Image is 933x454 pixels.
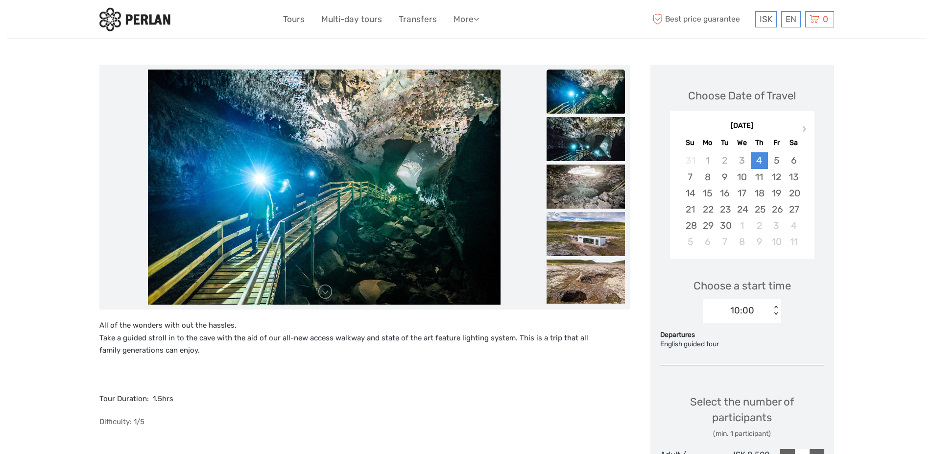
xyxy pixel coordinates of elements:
[699,169,716,185] div: Choose Monday, September 8th, 2025
[768,152,785,168] div: Choose Friday, September 5th, 2025
[699,152,716,168] div: Not available Monday, September 1st, 2025
[547,165,625,209] img: 34d25450b5884254ab390378f82578b8_slider_thumbnail.jpeg
[699,201,716,217] div: Choose Monday, September 22nd, 2025
[283,12,305,26] a: Tours
[760,14,772,24] span: ISK
[660,339,824,349] div: English guided tour
[768,169,785,185] div: Choose Friday, September 12th, 2025
[699,217,716,234] div: Choose Monday, September 29th, 2025
[733,152,750,168] div: Not available Wednesday, September 3rd, 2025
[682,136,699,149] div: Su
[733,234,750,250] div: Choose Wednesday, October 8th, 2025
[751,136,768,149] div: Th
[673,152,811,250] div: month 2025-09
[751,234,768,250] div: Choose Thursday, October 9th, 2025
[733,169,750,185] div: Choose Wednesday, September 10th, 2025
[699,185,716,201] div: Choose Monday, September 15th, 2025
[113,15,124,27] button: Open LiveChat chat widget
[785,136,802,149] div: Sa
[785,234,802,250] div: Choose Saturday, October 11th, 2025
[733,136,750,149] div: We
[682,201,699,217] div: Choose Sunday, September 21st, 2025
[682,169,699,185] div: Choose Sunday, September 7th, 2025
[768,201,785,217] div: Choose Friday, September 26th, 2025
[716,185,733,201] div: Choose Tuesday, September 16th, 2025
[716,136,733,149] div: Tu
[785,201,802,217] div: Choose Saturday, September 27th, 2025
[99,417,630,426] h5: Difficulty: 1/5
[733,185,750,201] div: Choose Wednesday, September 17th, 2025
[682,234,699,250] div: Choose Sunday, October 5th, 2025
[454,12,479,26] a: More
[99,319,630,357] p: All of the wonders with out the hassles. Take a guided stroll in to the cave with the aid of our ...
[99,7,170,31] img: 288-6a22670a-0f57-43d8-a107-52fbc9b92f2c_logo_small.jpg
[682,217,699,234] div: Choose Sunday, September 28th, 2025
[716,169,733,185] div: Choose Tuesday, September 9th, 2025
[733,201,750,217] div: Choose Wednesday, September 24th, 2025
[716,234,733,250] div: Choose Tuesday, October 7th, 2025
[716,217,733,234] div: Choose Tuesday, September 30th, 2025
[547,212,625,256] img: 7e5715c1271f4221b1e00903189447d8_slider_thumbnail.jpeg
[547,70,625,114] img: 9460075f68e44f8b8c1532c6b7c3652f_slider_thumbnail.jpeg
[547,260,625,304] img: ca3a03e6ee3a440da7ca576437e68b12_slider_thumbnail.jpeg
[670,121,814,131] div: [DATE]
[733,217,750,234] div: Choose Wednesday, October 1st, 2025
[682,185,699,201] div: Choose Sunday, September 14th, 2025
[785,152,802,168] div: Choose Saturday, September 6th, 2025
[751,201,768,217] div: Choose Thursday, September 25th, 2025
[751,217,768,234] div: Choose Thursday, October 2nd, 2025
[699,234,716,250] div: Choose Monday, October 6th, 2025
[148,70,501,305] img: 9460075f68e44f8b8c1532c6b7c3652f_main_slider.jpeg
[730,304,754,317] div: 10:00
[751,185,768,201] div: Choose Thursday, September 18th, 2025
[785,169,802,185] div: Choose Saturday, September 13th, 2025
[321,12,382,26] a: Multi-day tours
[785,185,802,201] div: Choose Saturday, September 20th, 2025
[660,429,824,439] div: (min. 1 participant)
[798,123,813,139] button: Next Month
[682,152,699,168] div: Not available Sunday, August 31st, 2025
[768,136,785,149] div: Fr
[768,217,785,234] div: Choose Friday, October 3rd, 2025
[699,136,716,149] div: Mo
[785,217,802,234] div: Choose Saturday, October 4th, 2025
[688,88,796,103] div: Choose Date of Travel
[768,185,785,201] div: Choose Friday, September 19th, 2025
[716,152,733,168] div: Not available Tuesday, September 2nd, 2025
[768,234,785,250] div: Choose Friday, October 10th, 2025
[694,278,791,293] span: Choose a start time
[781,11,801,27] div: EN
[547,117,625,161] img: 48b3249a993a4e018f0910822b88e500_slider_thumbnail.jpeg
[399,12,437,26] a: Transfers
[99,393,630,406] p: Tour Duration: 1.5hrs
[772,306,780,316] div: < >
[660,394,824,439] div: Select the number of participants
[716,201,733,217] div: Choose Tuesday, September 23rd, 2025
[751,152,768,168] div: Choose Thursday, September 4th, 2025
[751,169,768,185] div: Choose Thursday, September 11th, 2025
[14,17,111,25] p: We're away right now. Please check back later!
[821,14,830,24] span: 0
[650,11,753,27] span: Best price guarantee
[660,330,824,340] div: Departures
